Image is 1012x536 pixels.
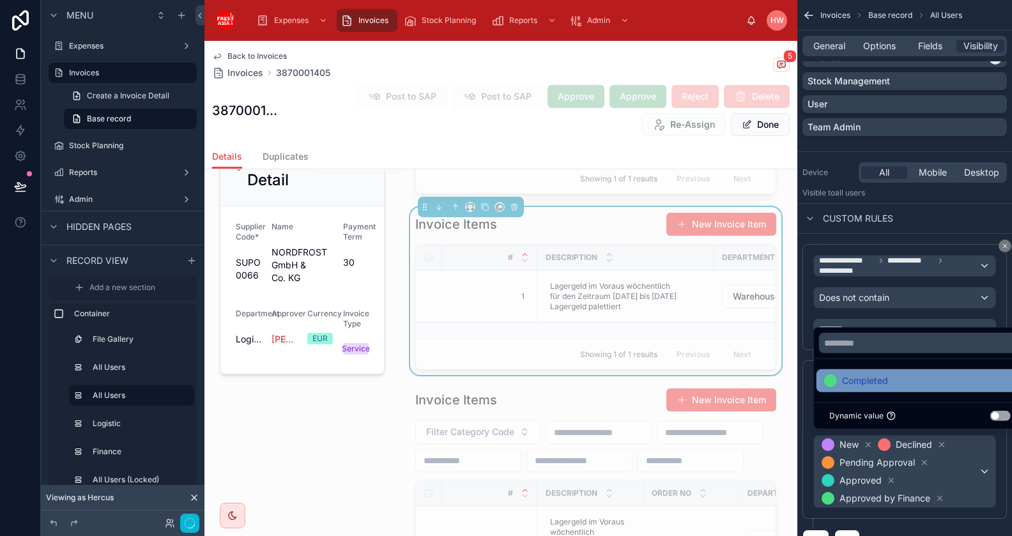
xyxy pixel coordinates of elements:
[783,50,797,63] span: 5
[276,66,330,79] a: 3870001405
[722,284,806,309] button: Select Button
[747,488,801,498] span: Department
[546,488,597,498] span: Description
[358,15,388,26] span: Invoices
[546,252,597,263] span: Description
[212,51,287,61] a: Back to Invoices
[773,57,790,73] button: 5
[212,150,242,163] span: Details
[227,66,263,79] span: Invoices
[842,373,888,388] span: Completed
[212,145,242,169] a: Details
[212,66,263,79] a: Invoices
[580,349,657,360] span: Showing 1 of 1 results
[400,9,485,32] a: Stock Planning
[215,10,236,31] img: App logo
[731,113,790,136] button: Done
[227,51,287,61] span: Back to Invoices
[770,15,784,26] span: HW
[508,252,513,263] span: #
[212,102,279,119] h1: 3870001405
[666,213,776,236] button: New Invoice Item
[722,252,775,263] span: Department
[462,291,525,302] span: 1
[565,9,636,32] a: Admin
[587,15,610,26] span: Admin
[274,15,309,26] span: Expenses
[337,9,397,32] a: Invoices
[263,150,309,163] span: Duplicates
[252,9,334,32] a: Expenses
[550,281,701,312] span: Lagergeld im Voraus wöchentlich für den Zeitraum [DATE] bis [DATE] Lagergeld palettiert
[415,215,497,233] h1: Invoice Items
[580,174,657,184] span: Showing 1 of 1 results
[829,411,884,421] span: Dynamic value
[263,145,309,171] a: Duplicates
[508,488,513,498] span: #
[652,488,691,498] span: Order No
[246,6,746,34] div: scrollable content
[487,9,563,32] a: Reports
[733,290,780,303] span: Warehouse
[509,15,537,26] span: Reports
[422,15,476,26] span: Stock Planning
